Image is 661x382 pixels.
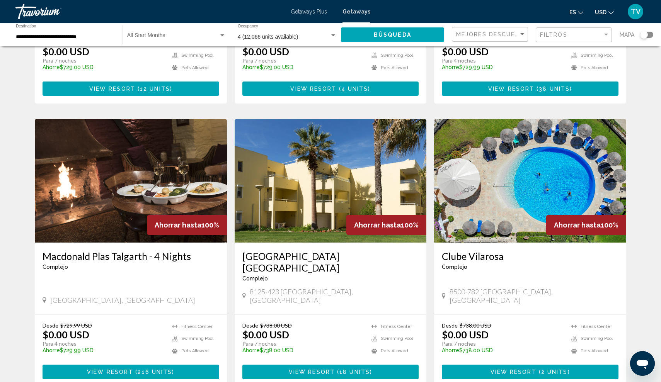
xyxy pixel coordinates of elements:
p: $729.99 USD [43,347,164,353]
span: 18 units [339,369,370,375]
p: Para 7 noches [43,57,164,64]
p: Para 7 noches [242,57,364,64]
span: 2 units [541,369,568,375]
span: Mejores descuentos [456,31,534,37]
span: $729.99 USD [60,322,92,329]
p: Para 7 noches [442,340,564,347]
span: Pets Allowed [181,348,209,353]
a: Getaways Plus [291,8,327,15]
a: Travorium [15,4,283,19]
p: Para 7 noches [242,340,364,347]
span: Swimming Pool [581,53,613,58]
iframe: Botón para iniciar la ventana de mensajería [630,351,655,376]
span: Ahorre [43,64,60,70]
span: 216 units [138,369,172,375]
span: View Resort [89,86,135,92]
a: [GEOGRAPHIC_DATA] [GEOGRAPHIC_DATA] [242,250,419,273]
a: View Resort(216 units) [43,365,219,379]
p: $738.00 USD [442,347,564,353]
p: $0.00 USD [242,46,289,57]
p: $0.00 USD [442,46,489,57]
p: $729.00 USD [242,64,364,70]
span: Pets Allowed [181,65,209,70]
span: Ahorre [242,64,260,70]
span: 8125-423 [GEOGRAPHIC_DATA], [GEOGRAPHIC_DATA] [250,287,419,304]
button: Change language [569,7,583,18]
span: Swimming Pool [581,336,613,341]
span: $738.00 USD [260,322,292,329]
span: Desde [442,322,458,329]
img: 1145E01X.jpg [235,119,427,243]
a: Clube Vilarosa [442,250,618,262]
span: Búsqueda [374,32,411,38]
span: es [569,9,576,15]
span: Swimming Pool [181,336,213,341]
span: ( ) [537,369,570,375]
p: $0.00 USD [242,329,289,340]
span: 4 units [341,86,368,92]
span: Pets Allowed [581,348,608,353]
span: Swimming Pool [381,336,413,341]
span: Pets Allowed [381,65,408,70]
button: View Resort(18 units) [242,365,419,379]
span: Desde [43,322,58,329]
span: Complejo [43,264,68,270]
a: Getaways [342,8,370,15]
span: Ahorre [442,64,459,70]
div: 100% [346,215,426,235]
p: Para 4 noches [43,340,164,347]
img: 1558O01X.jpg [434,119,626,243]
p: $0.00 USD [43,46,89,57]
span: Mapa [620,29,634,40]
button: View Resort(38 units) [442,81,618,96]
span: ( ) [133,369,174,375]
a: View Resort(2 units) [442,365,618,379]
span: USD [595,9,606,15]
img: 1846O01X.jpg [35,119,227,243]
span: Swimming Pool [381,53,413,58]
p: $738.00 USD [242,347,364,353]
button: Change currency [595,7,614,18]
span: View Resort [491,369,537,375]
span: Swimming Pool [181,53,213,58]
span: Fitness Center [581,324,612,329]
span: Ahorre [242,347,260,353]
p: $729.99 USD [442,64,564,70]
a: Macdonald Plas Talgarth - 4 Nights [43,250,219,262]
span: Ahorrar hasta [354,221,401,229]
span: ( ) [337,86,371,92]
span: $738.00 USD [460,322,491,329]
span: Desde [242,322,258,329]
span: ( ) [135,86,172,92]
span: View Resort [488,86,534,92]
span: Pets Allowed [581,65,608,70]
span: 8500-782 [GEOGRAPHIC_DATA], [GEOGRAPHIC_DATA] [450,287,618,304]
span: Ahorre [43,347,60,353]
span: View Resort [290,86,336,92]
button: View Resort(12 units) [43,81,219,96]
button: User Menu [625,3,646,20]
span: ( ) [534,86,572,92]
span: 4 (12,066 units available) [238,34,298,40]
mat-select: Sort by [456,31,526,38]
span: 12 units [140,86,170,92]
button: View Resort(4 units) [242,81,419,96]
span: Ahorrar hasta [554,221,601,229]
button: Búsqueda [341,27,444,42]
p: $0.00 USD [442,329,489,340]
span: Complejo [242,275,268,282]
p: $0.00 USD [43,329,89,340]
p: $729.00 USD [43,64,164,70]
span: Filtros [540,32,567,38]
span: View Resort [289,369,335,375]
span: Ahorre [442,347,459,353]
span: View Resort [87,369,133,375]
div: 100% [147,215,227,235]
span: Fitness Center [381,324,412,329]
